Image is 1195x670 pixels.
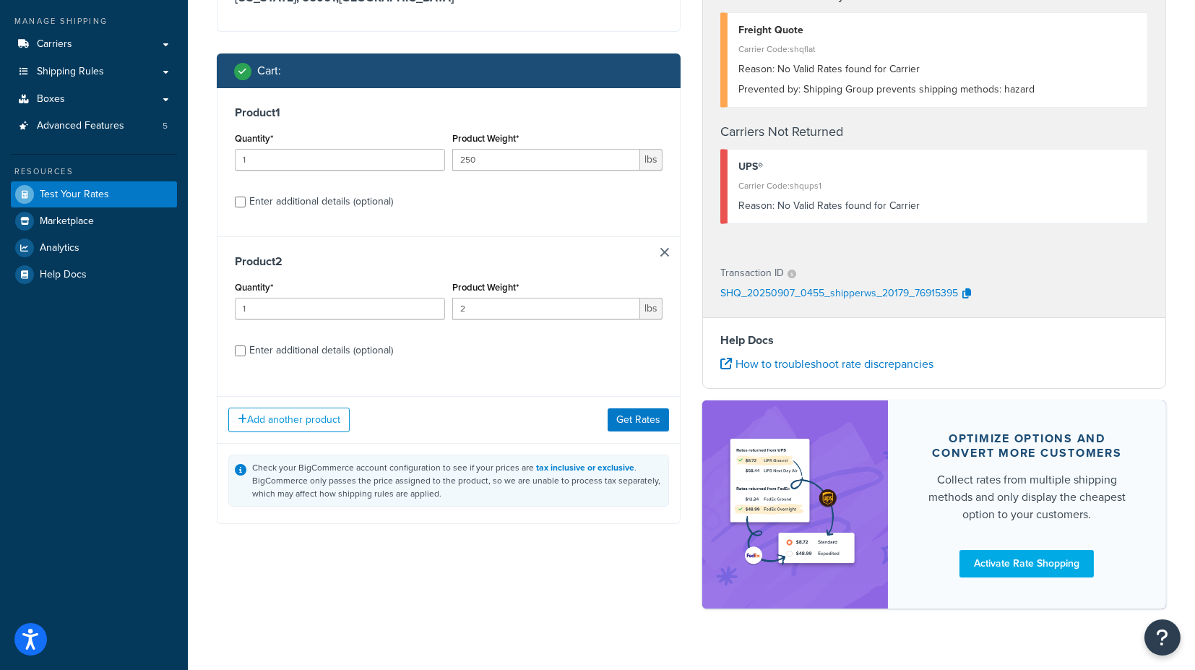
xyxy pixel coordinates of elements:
[37,38,72,51] span: Carriers
[660,248,669,257] a: Remove Item
[923,471,1131,523] div: Collect rates from multiple shipping methods and only display the cheapest option to your customers.
[452,282,519,293] label: Product Weight*
[959,550,1094,577] a: Activate Rate Shopping
[11,86,177,113] a: Boxes
[738,198,775,213] span: Reason:
[738,20,1136,40] div: Freight Quote
[738,82,801,97] span: Prevented by:
[11,31,177,58] a: Carriers
[452,149,640,171] input: 0.00
[37,93,65,106] span: Boxes
[163,120,168,132] span: 5
[738,59,1136,80] div: No Valid Rates found for Carrier
[235,282,273,293] label: Quantity*
[640,149,663,171] span: lbs
[1144,619,1181,656] button: Open Resource Center
[11,235,177,261] a: Analytics
[452,133,519,144] label: Product Weight*
[724,422,866,587] img: feature-image-rateshop-7084cbbcb2e67ef1d54c2e976f0e592697130d5817b016cf7cc7e13314366067.png
[235,197,246,207] input: Enter additional details (optional)
[923,431,1131,460] div: Optimize options and convert more customers
[235,345,246,356] input: Enter additional details (optional)
[11,262,177,288] a: Help Docs
[11,15,177,27] div: Manage Shipping
[228,408,350,432] button: Add another product
[37,66,104,78] span: Shipping Rules
[235,298,445,319] input: 0.0
[11,181,177,207] a: Test Your Rates
[738,80,1136,100] div: Shipping Group prevents shipping methods: hazard
[235,133,273,144] label: Quantity*
[40,269,87,281] span: Help Docs
[738,196,1136,216] div: No Valid Rates found for Carrier
[235,106,663,120] h3: Product 1
[252,461,663,500] div: Check your BigCommerce account configuration to see if your prices are . BigCommerce only passes ...
[720,356,933,372] a: How to troubleshoot rate discrepancies
[249,340,393,361] div: Enter additional details (optional)
[249,192,393,212] div: Enter additional details (optional)
[11,113,177,139] li: Advanced Features
[235,254,663,269] h3: Product 2
[720,263,784,283] p: Transaction ID
[640,298,663,319] span: lbs
[738,176,1136,196] div: Carrier Code: shqups1
[11,113,177,139] a: Advanced Features5
[37,120,124,132] span: Advanced Features
[738,157,1136,177] div: UPS®
[40,215,94,228] span: Marketplace
[720,332,1148,349] h4: Help Docs
[608,408,669,431] button: Get Rates
[11,208,177,234] a: Marketplace
[40,189,109,201] span: Test Your Rates
[536,461,634,474] a: tax inclusive or exclusive
[235,149,445,171] input: 0.0
[738,39,1136,59] div: Carrier Code: shqflat
[720,122,1148,142] h4: Carriers Not Returned
[452,298,640,319] input: 0.00
[720,283,958,305] p: SHQ_20250907_0455_shipperws_20179_76915395
[257,64,281,77] h2: Cart :
[738,61,775,77] span: Reason:
[11,59,177,85] a: Shipping Rules
[11,166,177,178] div: Resources
[40,242,79,254] span: Analytics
